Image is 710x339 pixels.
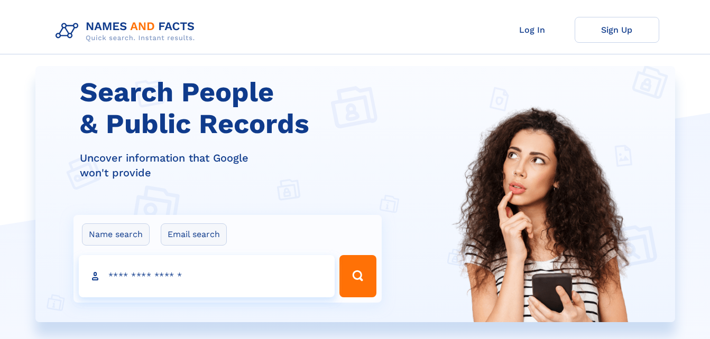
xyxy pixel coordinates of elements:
a: Sign Up [575,17,659,43]
img: Logo Names and Facts [51,17,204,45]
h1: Search People & Public Records [80,77,389,140]
a: Log In [490,17,575,43]
label: Name search [82,223,150,246]
div: Uncover information that Google won't provide [80,150,389,180]
button: Search Button [339,255,376,297]
input: search input [79,255,335,297]
label: Email search [161,223,227,246]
